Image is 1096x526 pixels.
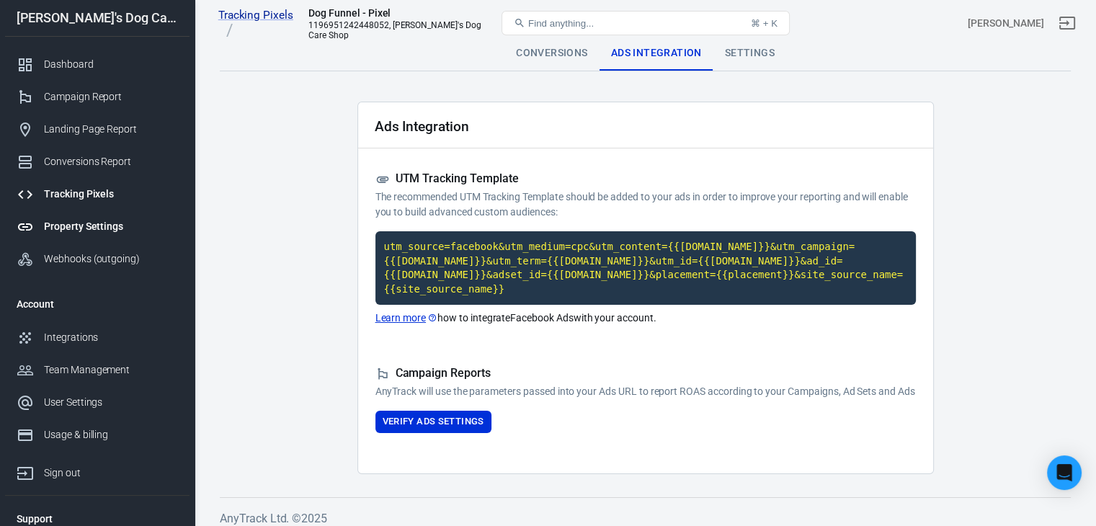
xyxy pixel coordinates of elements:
[5,81,190,113] a: Campaign Report
[375,311,916,326] p: how to integrate Facebook Ads with your account.
[5,210,190,243] a: Property Settings
[5,12,190,24] div: [PERSON_NAME]'s Dog Care Shop
[44,154,178,169] div: Conversions Report
[44,362,178,378] div: Team Management
[502,11,790,35] button: Find anything...⌘ + K
[44,187,178,202] div: Tracking Pixels
[44,251,178,267] div: Webhooks (outgoing)
[5,419,190,451] a: Usage & billing
[600,36,713,71] div: Ads Integration
[375,311,438,326] a: Learn more
[44,57,178,72] div: Dashboard
[375,171,916,187] h5: UTM Tracking Template
[713,36,786,71] div: Settings
[375,384,916,399] p: AnyTrack will use the parameters passed into your Ads URL to report ROAS according to your Campai...
[5,287,190,321] li: Account
[375,190,916,220] p: The recommended UTM Tracking Template should be added to your ads in order to improve your report...
[5,354,190,386] a: Team Management
[218,8,298,38] a: Tracking Pixels
[44,427,178,442] div: Usage & billing
[5,243,190,275] a: Webhooks (outgoing)
[5,113,190,146] a: Landing Page Report
[528,18,594,29] span: Find anything...
[5,146,190,178] a: Conversions Report
[44,122,178,137] div: Landing Page Report
[1050,6,1084,40] a: Sign out
[44,219,178,234] div: Property Settings
[1047,455,1082,490] div: Open Intercom Messenger
[375,119,469,134] h2: Ads Integration
[5,178,190,210] a: Tracking Pixels
[44,465,178,481] div: Sign out
[375,231,916,305] code: Click to copy
[5,48,190,81] a: Dashboard
[5,451,190,489] a: Sign out
[5,321,190,354] a: Integrations
[308,6,453,20] div: Dog Funnel - Pixel
[504,36,599,71] div: Conversions
[968,16,1044,31] div: Account id: w1td9fp5
[44,395,178,410] div: User Settings
[44,89,178,104] div: Campaign Report
[751,18,778,29] div: ⌘ + K
[44,330,178,345] div: Integrations
[308,20,496,40] div: 1196951242448052, Emma's Dog Care Shop
[5,386,190,419] a: User Settings
[375,411,491,433] button: Verify Ads Settings
[375,366,916,381] h5: Campaign Reports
